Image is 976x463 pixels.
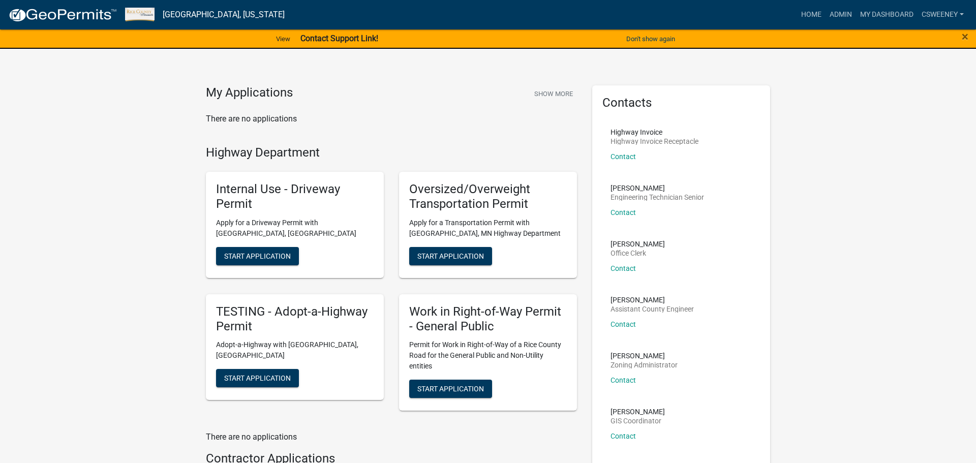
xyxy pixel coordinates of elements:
[206,431,577,443] p: There are no applications
[918,5,968,24] a: csweeney
[826,5,856,24] a: Admin
[409,182,567,211] h5: Oversized/Overweight Transportation Permit
[409,304,567,334] h5: Work in Right-of-Way Permit - General Public
[216,304,374,334] h5: TESTING - Adopt-a-Highway Permit
[216,369,299,387] button: Start Application
[797,5,826,24] a: Home
[417,252,484,260] span: Start Application
[206,145,577,160] h4: Highway Department
[962,29,968,44] span: ×
[611,408,665,415] p: [PERSON_NAME]
[856,5,918,24] a: My Dashboard
[611,194,704,201] p: Engineering Technician Senior
[409,339,567,372] p: Permit for Work in Right-of-Way of a Rice County Road for the General Public and Non-Utility enti...
[216,339,374,361] p: Adopt-a-Highway with [GEOGRAPHIC_DATA], [GEOGRAPHIC_DATA]
[611,138,698,145] p: Highway Invoice Receptacle
[409,380,492,398] button: Start Application
[206,113,577,125] p: There are no applications
[611,152,636,161] a: Contact
[163,6,285,23] a: [GEOGRAPHIC_DATA], [US_STATE]
[530,85,577,102] button: Show More
[300,34,378,43] strong: Contact Support Link!
[622,30,679,47] button: Don't show again
[962,30,968,43] button: Close
[216,218,374,239] p: Apply for a Driveway Permit with [GEOGRAPHIC_DATA], [GEOGRAPHIC_DATA]
[611,432,636,440] a: Contact
[409,218,567,239] p: Apply for a Transportation Permit with [GEOGRAPHIC_DATA], MN Highway Department
[611,352,678,359] p: [PERSON_NAME]
[272,30,294,47] a: View
[206,85,293,101] h4: My Applications
[224,252,291,260] span: Start Application
[611,208,636,217] a: Contact
[611,264,636,272] a: Contact
[216,182,374,211] h5: Internal Use - Driveway Permit
[611,320,636,328] a: Contact
[216,247,299,265] button: Start Application
[224,374,291,382] span: Start Application
[611,376,636,384] a: Contact
[611,184,704,192] p: [PERSON_NAME]
[125,8,155,21] img: Rice County, Minnesota
[602,96,760,110] h5: Contacts
[417,385,484,393] span: Start Application
[409,247,492,265] button: Start Application
[611,250,665,257] p: Office Clerk
[611,305,694,313] p: Assistant County Engineer
[611,129,698,136] p: Highway Invoice
[611,296,694,303] p: [PERSON_NAME]
[611,240,665,248] p: [PERSON_NAME]
[611,361,678,368] p: Zoning Administrator
[611,417,665,424] p: GIS Coordinator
